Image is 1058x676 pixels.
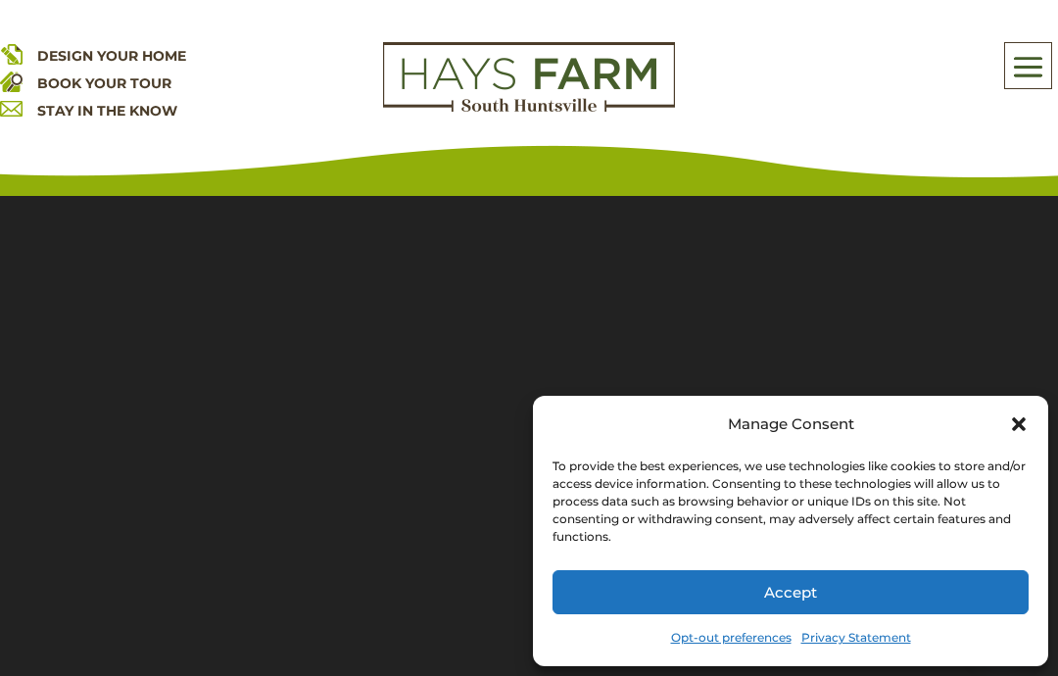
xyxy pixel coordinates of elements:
[383,99,675,117] a: hays farm homes huntsville development
[553,458,1027,546] div: To provide the best experiences, we use technologies like cookies to store and/or access device i...
[37,102,177,120] a: STAY IN THE KNOW
[801,624,911,652] a: Privacy Statement
[553,570,1029,614] button: Accept
[383,42,675,113] img: Logo
[1009,414,1029,434] div: Close dialog
[671,624,792,652] a: Opt-out preferences
[728,410,854,438] div: Manage Consent
[37,74,171,92] a: BOOK YOUR TOUR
